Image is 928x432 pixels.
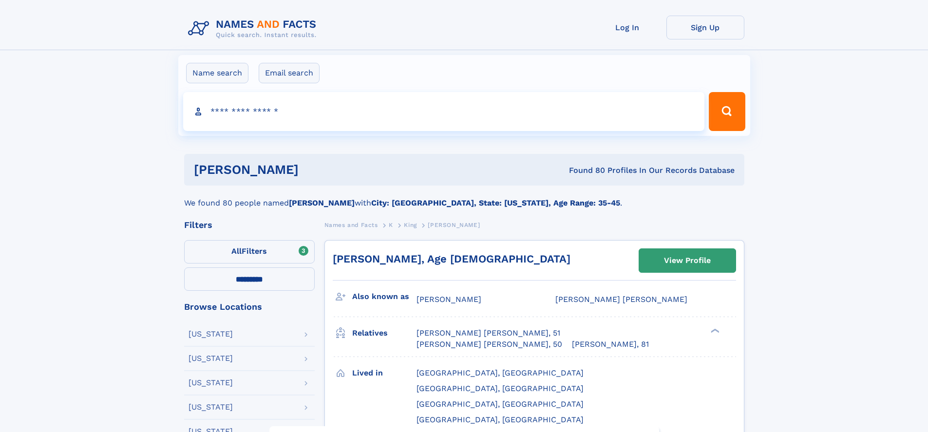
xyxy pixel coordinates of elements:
[417,339,562,350] a: [PERSON_NAME] [PERSON_NAME], 50
[417,295,481,304] span: [PERSON_NAME]
[572,339,649,350] a: [PERSON_NAME], 81
[231,246,242,256] span: All
[417,415,584,424] span: [GEOGRAPHIC_DATA], [GEOGRAPHIC_DATA]
[184,240,315,263] label: Filters
[352,325,417,341] h3: Relatives
[186,63,248,83] label: Name search
[189,379,233,387] div: [US_STATE]
[708,328,720,334] div: ❯
[417,384,584,393] span: [GEOGRAPHIC_DATA], [GEOGRAPHIC_DATA]
[333,253,570,265] a: [PERSON_NAME], Age [DEMOGRAPHIC_DATA]
[371,198,620,207] b: City: [GEOGRAPHIC_DATA], State: [US_STATE], Age Range: 35-45
[389,222,393,228] span: K
[189,330,233,338] div: [US_STATE]
[194,164,434,176] h1: [PERSON_NAME]
[417,328,560,338] a: [PERSON_NAME] [PERSON_NAME], 51
[389,219,393,231] a: K
[639,249,736,272] a: View Profile
[189,355,233,362] div: [US_STATE]
[404,222,417,228] span: King
[404,219,417,231] a: King
[666,16,744,39] a: Sign Up
[184,16,324,42] img: Logo Names and Facts
[417,368,584,377] span: [GEOGRAPHIC_DATA], [GEOGRAPHIC_DATA]
[352,365,417,381] h3: Lived in
[184,302,315,311] div: Browse Locations
[434,165,735,176] div: Found 80 Profiles In Our Records Database
[259,63,320,83] label: Email search
[183,92,705,131] input: search input
[352,288,417,305] h3: Also known as
[324,219,378,231] a: Names and Facts
[289,198,355,207] b: [PERSON_NAME]
[417,399,584,409] span: [GEOGRAPHIC_DATA], [GEOGRAPHIC_DATA]
[189,403,233,411] div: [US_STATE]
[184,221,315,229] div: Filters
[428,222,480,228] span: [PERSON_NAME]
[555,295,687,304] span: [PERSON_NAME] [PERSON_NAME]
[588,16,666,39] a: Log In
[664,249,711,272] div: View Profile
[709,92,745,131] button: Search Button
[184,186,744,209] div: We found 80 people named with .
